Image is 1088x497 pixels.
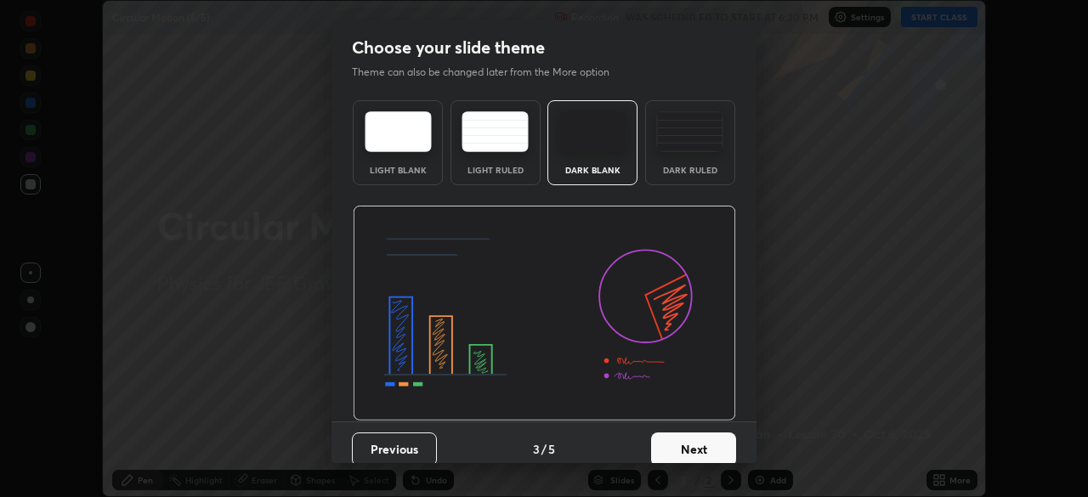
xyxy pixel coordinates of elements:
img: lightRuledTheme.5fabf969.svg [462,111,529,152]
img: lightTheme.e5ed3b09.svg [365,111,432,152]
h4: 5 [548,440,555,458]
div: Light Ruled [462,166,530,174]
h2: Choose your slide theme [352,37,545,59]
p: Theme can also be changed later from the More option [352,65,627,80]
button: Next [651,432,736,466]
img: darkThemeBanner.d06ce4a2.svg [353,206,736,421]
div: Dark Blank [558,166,626,174]
img: darkTheme.f0cc69e5.svg [559,111,626,152]
h4: 3 [533,440,540,458]
div: Light Blank [364,166,432,174]
h4: / [541,440,547,458]
img: darkRuledTheme.de295e13.svg [656,111,723,152]
div: Dark Ruled [656,166,724,174]
button: Previous [352,432,437,466]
